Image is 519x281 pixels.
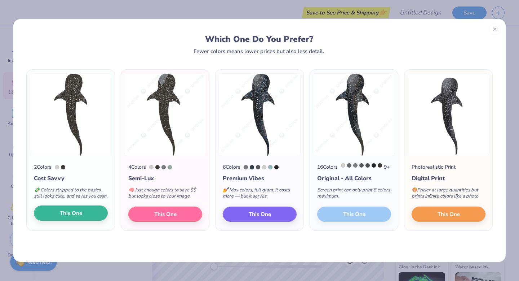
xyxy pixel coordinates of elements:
[412,207,485,222] button: This One
[412,183,485,207] div: Pricier at large quantities but prints infinite colors like a photo
[34,183,108,207] div: Colors stripped to the basics, still looks cute, and saves you cash.
[378,163,382,168] div: Black 7 C
[250,165,254,169] div: 432 C
[274,165,279,169] div: 426 C
[34,187,40,193] span: 💸
[317,183,391,207] div: Screen print can only print 8 colors maximum.
[223,183,297,207] div: Max colors, full glam. It costs more — but it serves.
[161,165,166,169] div: Cool Gray 9 C
[317,174,391,183] div: Original - All Colors
[128,207,202,222] button: This One
[223,174,297,183] div: Premium Vibes
[244,165,248,169] div: Cool Gray 9 C
[128,174,202,183] div: Semi-Lux
[262,165,266,169] div: Cool Gray 2 C
[223,187,229,193] span: 💅
[317,163,338,171] div: 16 Colors
[124,73,206,156] img: 4 color option
[407,73,489,156] img: Photorealistic preview
[313,73,395,156] img: 16 color option
[412,174,485,183] div: Digital Print
[365,163,370,168] div: 7540 C
[249,210,271,219] span: This One
[128,187,134,193] span: 🧠
[128,183,202,207] div: Just enough colors to save $$ but looks close to your image.
[256,165,260,169] div: Cool Gray 11 C
[128,163,146,171] div: 4 Colors
[33,34,485,44] div: Which One Do You Prefer?
[155,165,160,169] div: Black 7 C
[223,207,297,222] button: This One
[341,163,345,168] div: Cool Gray 2 C
[168,165,172,169] div: 5575 C
[61,165,65,169] div: Black 7 C
[218,73,301,156] img: 6 color option
[268,165,272,169] div: 5503 C
[154,210,177,219] span: This One
[412,187,417,193] span: 🎨
[341,163,390,171] div: 9 +
[438,210,460,219] span: This One
[359,163,364,168] div: Cool Gray 11 C
[223,163,240,171] div: 6 Colors
[34,206,108,221] button: This One
[149,165,154,169] div: Cool Gray 2 C
[412,163,456,171] div: Photorealistic Print
[353,163,358,168] div: Cool Gray 9 C
[194,48,324,54] div: Fewer colors means lower prices but also less detail.
[34,163,52,171] div: 2 Colors
[55,165,59,169] div: Cool Gray 2 C
[30,73,112,156] img: 2 color option
[372,163,376,168] div: 426 C
[347,163,351,168] div: Cool Gray 10 C
[34,174,108,183] div: Cost Savvy
[60,209,82,217] span: This One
